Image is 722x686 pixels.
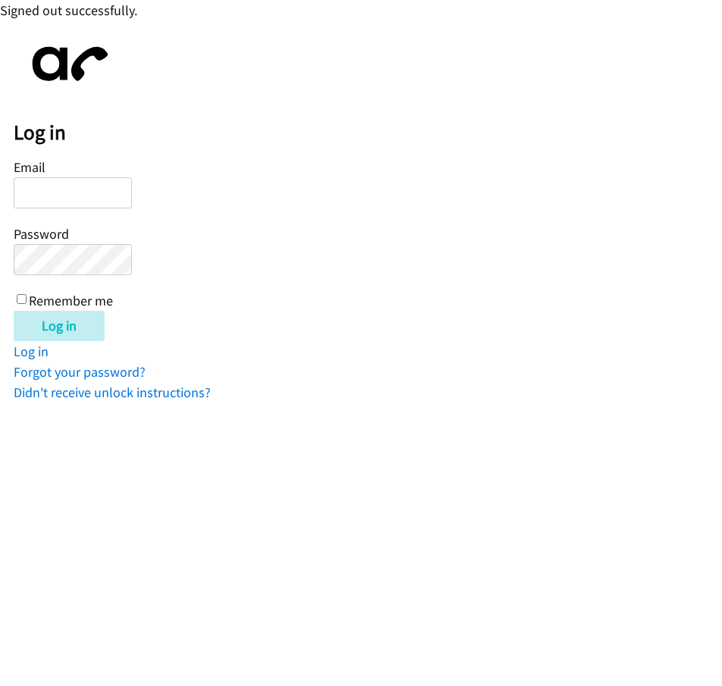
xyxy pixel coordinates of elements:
[14,225,69,243] label: Password
[14,34,120,94] img: aphone-8a226864a2ddd6a5e75d1ebefc011f4aa8f32683c2d82f3fb0802fe031f96514.svg
[29,292,113,309] label: Remember me
[14,311,105,341] input: Log in
[14,363,146,381] a: Forgot your password?
[14,343,49,360] a: Log in
[14,158,46,176] label: Email
[14,120,722,146] h2: Log in
[14,384,211,401] a: Didn't receive unlock instructions?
